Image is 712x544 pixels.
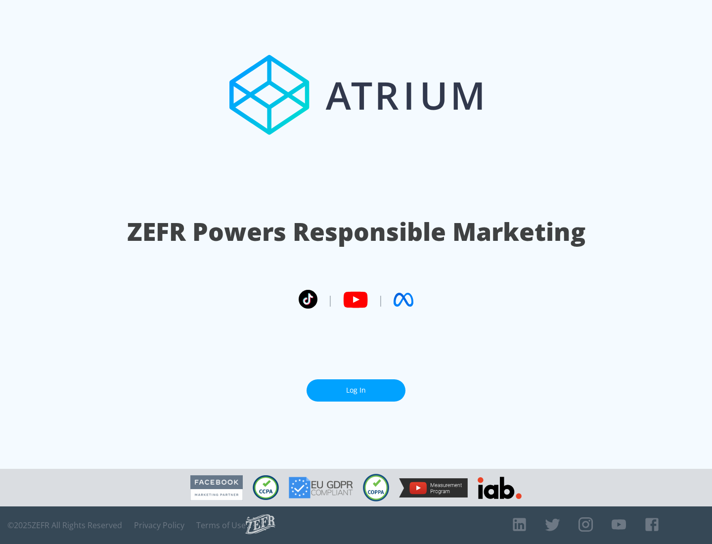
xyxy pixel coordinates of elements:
img: Facebook Marketing Partner [190,475,243,500]
a: Log In [307,379,405,402]
span: © 2025 ZEFR All Rights Reserved [7,520,122,530]
img: COPPA Compliant [363,474,389,501]
img: IAB [478,477,522,499]
a: Terms of Use [196,520,246,530]
img: CCPA Compliant [253,475,279,500]
img: YouTube Measurement Program [399,478,468,498]
h1: ZEFR Powers Responsible Marketing [127,215,585,249]
img: GDPR Compliant [289,477,353,499]
a: Privacy Policy [134,520,184,530]
span: | [327,292,333,307]
span: | [378,292,384,307]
